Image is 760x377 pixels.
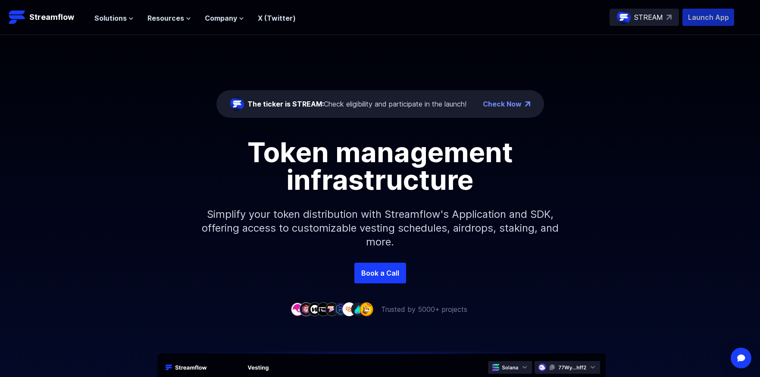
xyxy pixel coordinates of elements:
[308,302,322,316] img: company-3
[634,12,663,22] p: STREAM
[258,14,296,22] a: X (Twitter)
[682,9,734,26] button: Launch App
[147,13,184,23] span: Resources
[299,302,313,316] img: company-2
[617,10,631,24] img: streamflow-logo-circle.png
[94,13,134,23] button: Solutions
[147,13,191,23] button: Resources
[666,15,672,20] img: top-right-arrow.svg
[291,302,304,316] img: company-1
[230,97,244,111] img: streamflow-logo-circle.png
[9,9,86,26] a: Streamflow
[351,302,365,316] img: company-8
[610,9,679,26] a: STREAM
[354,263,406,283] a: Book a Call
[731,348,751,368] div: Open Intercom Messenger
[94,13,127,23] span: Solutions
[525,101,530,107] img: top-right-arrow.png
[205,13,244,23] button: Company
[247,100,324,108] span: The ticker is STREAM:
[29,11,74,23] p: Streamflow
[342,302,356,316] img: company-7
[195,194,566,263] p: Simplify your token distribution with Streamflow's Application and SDK, offering access to custom...
[325,302,339,316] img: company-5
[247,99,466,109] div: Check eligibility and participate in the launch!
[9,9,26,26] img: Streamflow Logo
[316,302,330,316] img: company-4
[186,138,574,194] h1: Token management infrastructure
[205,13,237,23] span: Company
[360,302,373,316] img: company-9
[381,304,467,314] p: Trusted by 5000+ projects
[483,99,522,109] a: Check Now
[334,302,347,316] img: company-6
